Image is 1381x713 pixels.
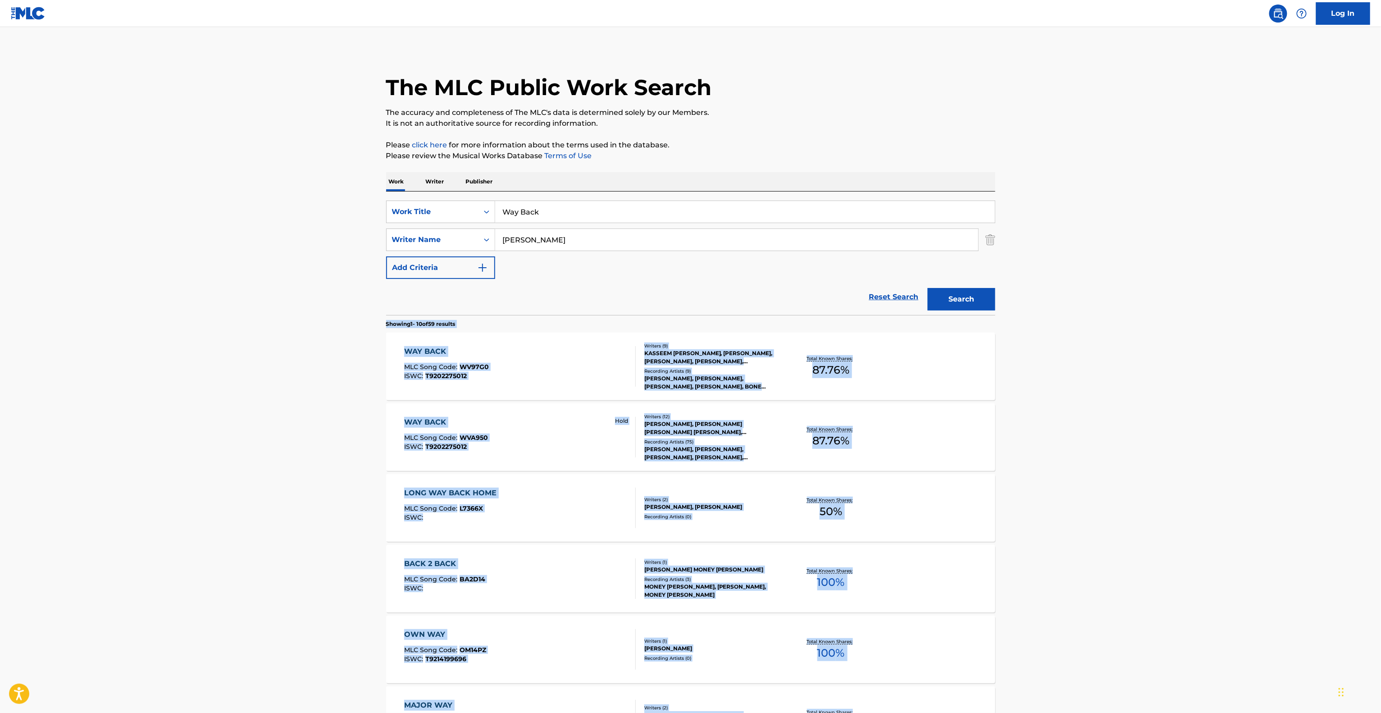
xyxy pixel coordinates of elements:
[404,488,501,498] div: LONG WAY BACK HOME
[412,141,447,149] a: click here
[425,443,467,451] span: T9202275012
[985,229,995,251] img: Delete Criterion
[1296,8,1307,19] img: help
[807,638,855,645] p: Total Known Shares:
[644,559,780,566] div: Writers ( 1 )
[817,574,845,590] span: 100 %
[11,7,46,20] img: MLC Logo
[1269,5,1287,23] a: Public Search
[820,503,842,520] span: 50 %
[1336,670,1381,713] iframe: Chat Widget
[644,375,780,391] div: [PERSON_NAME], [PERSON_NAME], [PERSON_NAME], [PERSON_NAME], BONE THUGS-N-HARMONY
[644,420,780,436] div: [PERSON_NAME], [PERSON_NAME] [PERSON_NAME] [PERSON_NAME], [PERSON_NAME], [PERSON_NAME], [PERSON_N...
[404,434,460,442] span: MLC Song Code :
[386,151,995,161] p: Please review the Musical Works Database
[812,362,849,378] span: 87.76 %
[386,320,456,328] p: Showing 1 - 10 of 59 results
[865,287,923,307] a: Reset Search
[404,443,425,451] span: ISWC :
[807,497,855,503] p: Total Known Shares:
[386,333,995,400] a: WAY BACKMLC Song Code:WV97G0ISWC:T9202275012Writers (9)KASSEEM [PERSON_NAME], [PERSON_NAME], [PER...
[404,363,460,371] span: MLC Song Code :
[404,700,486,711] div: MAJOR WAY
[644,445,780,462] div: [PERSON_NAME], [PERSON_NAME], [PERSON_NAME], [PERSON_NAME], [PERSON_NAME]
[404,504,460,512] span: MLC Song Code :
[1339,679,1344,706] div: Drag
[644,638,780,644] div: Writers ( 1 )
[928,288,995,311] button: Search
[644,644,780,653] div: [PERSON_NAME]
[644,439,780,445] div: Recording Artists ( 75 )
[404,629,486,640] div: OWN WAY
[644,513,780,520] div: Recording Artists ( 0 )
[404,584,425,592] span: ISWC :
[644,349,780,366] div: KASSEEM [PERSON_NAME], [PERSON_NAME], [PERSON_NAME], [PERSON_NAME], [PERSON_NAME], [PERSON_NAME],...
[817,645,845,661] span: 100 %
[1293,5,1311,23] div: Help
[386,545,995,612] a: BACK 2 BACKMLC Song Code:BA2D14ISWC:Writers (1)[PERSON_NAME] MONEY [PERSON_NAME]Recording Artists...
[644,704,780,711] div: Writers ( 2 )
[807,426,855,433] p: Total Known Shares:
[386,201,995,315] form: Search Form
[392,234,473,245] div: Writer Name
[386,107,995,118] p: The accuracy and completeness of The MLC's data is determined solely by our Members.
[386,74,712,101] h1: The MLC Public Work Search
[392,206,473,217] div: Work Title
[812,433,849,449] span: 87.76 %
[386,172,407,191] p: Work
[644,655,780,662] div: Recording Artists ( 0 )
[425,372,467,380] span: T9202275012
[644,576,780,583] div: Recording Artists ( 3 )
[425,655,466,663] span: T9214199696
[644,566,780,574] div: [PERSON_NAME] MONEY [PERSON_NAME]
[386,403,995,471] a: WAY BACKMLC Song Code:WVA950ISWC:T9202275012 HoldWriters (12)[PERSON_NAME], [PERSON_NAME] [PERSON...
[386,256,495,279] button: Add Criteria
[644,413,780,420] div: Writers ( 12 )
[644,503,780,511] div: [PERSON_NAME], [PERSON_NAME]
[386,616,995,683] a: OWN WAYMLC Song Code:OM14PZISWC:T9214199696Writers (1)[PERSON_NAME]Recording Artists (0)Total Kno...
[460,646,486,654] span: OM14PZ
[460,504,483,512] span: L7366X
[477,262,488,273] img: 9d2ae6d4665cec9f34b9.svg
[463,172,496,191] p: Publisher
[404,575,460,583] span: MLC Song Code :
[615,417,628,425] p: Hold
[404,646,460,654] span: MLC Song Code :
[644,368,780,375] div: Recording Artists ( 9 )
[404,513,425,521] span: ISWC :
[460,575,485,583] span: BA2D14
[404,558,485,569] div: BACK 2 BACK
[460,363,489,371] span: WV97G0
[423,172,447,191] p: Writer
[386,474,995,542] a: LONG WAY BACK HOMEMLC Song Code:L7366XISWC:Writers (2)[PERSON_NAME], [PERSON_NAME]Recording Artis...
[404,372,425,380] span: ISWC :
[404,417,488,428] div: WAY BACK
[460,434,488,442] span: WVA950
[386,140,995,151] p: Please for more information about the terms used in the database.
[386,118,995,129] p: It is not an authoritative source for recording information.
[1273,8,1284,19] img: search
[807,567,855,574] p: Total Known Shares:
[644,496,780,503] div: Writers ( 2 )
[404,655,425,663] span: ISWC :
[404,346,489,357] div: WAY BACK
[644,343,780,349] div: Writers ( 9 )
[543,151,592,160] a: Terms of Use
[807,355,855,362] p: Total Known Shares:
[1316,2,1370,25] a: Log In
[644,583,780,599] div: MONEY [PERSON_NAME], [PERSON_NAME], MONEY [PERSON_NAME]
